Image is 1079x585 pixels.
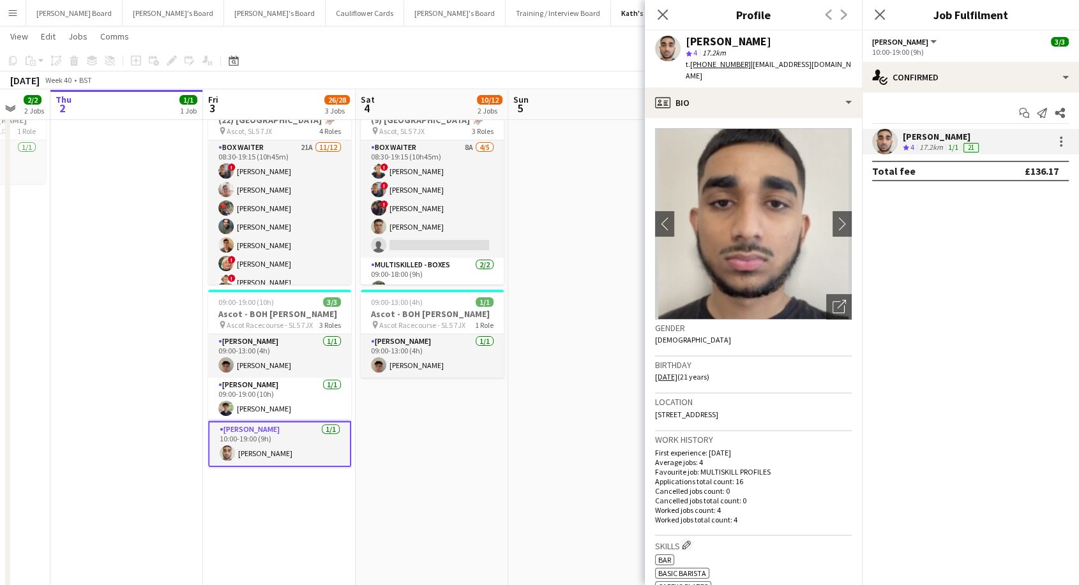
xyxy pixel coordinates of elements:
a: Jobs [63,28,93,45]
div: Open photos pop-in [826,294,852,320]
span: ! [228,256,236,263]
div: [PERSON_NAME] [903,131,981,142]
span: ! [381,182,388,189]
span: 1 Role [17,126,36,136]
span: ! [228,274,236,282]
button: Kath's Board [611,1,675,26]
span: 3 [206,101,218,115]
app-card-role: [PERSON_NAME]1/109:00-13:00 (4h)[PERSON_NAME] [208,334,351,378]
span: 2/2 [24,95,41,105]
div: Total fee [872,165,916,177]
span: Porter - BOH [872,37,928,47]
span: | [EMAIL_ADDRESS][DOMAIN_NAME] [686,59,851,80]
span: 4 Roles [319,126,341,136]
span: 3 Roles [472,126,494,136]
span: Ascot Racecourse - SL5 7JX [227,320,313,330]
div: Confirmed [862,62,1079,93]
h3: Gender [655,322,852,334]
span: View [10,31,28,42]
div: 2 Jobs [478,106,502,115]
app-card-role: [PERSON_NAME]1/110:00-19:00 (9h)[PERSON_NAME] [208,421,351,467]
div: 09:00-19:00 (10h)3/3Ascot - BOH [PERSON_NAME] Ascot Racecourse - SL5 7JX3 Roles[PERSON_NAME]1/109... [208,290,351,467]
p: Applications total count: 16 [655,477,852,486]
span: Ascot, SL5 7JX [379,126,425,136]
h3: Job Fulfilment [862,6,1079,23]
span: 4 [910,142,914,152]
button: [PERSON_NAME]'s Board [123,1,224,26]
div: Bio [645,87,862,118]
span: 26/28 [324,95,350,105]
div: 21 [963,143,979,152]
p: Favourite job: MULTISKILL PROFILES [655,467,852,477]
span: 1/1 [179,95,197,105]
span: 3/3 [1051,37,1069,47]
span: 10/12 [477,95,502,105]
a: View [5,28,33,45]
tcxspan: Call +447463147261 via 3CX [690,59,751,69]
app-card-role: [PERSON_NAME]1/109:00-13:00 (4h)[PERSON_NAME] [361,334,504,378]
app-card-role: BOX Waiter21A11/1208:30-19:15 (10h45m)![PERSON_NAME][PERSON_NAME][PERSON_NAME][PERSON_NAME][PERSO... [208,140,351,387]
h3: Profile [645,6,862,23]
span: Week 40 [42,75,74,85]
span: Edit [41,31,56,42]
h3: Skills [655,538,852,552]
button: [PERSON_NAME]'s Board [404,1,506,26]
app-job-card: 09:00-13:00 (4h)1/1Ascot - BOH [PERSON_NAME] Ascot Racecourse - SL5 7JX1 Role[PERSON_NAME]1/109:0... [361,290,504,378]
span: 1 Role [475,320,494,330]
app-card-role: BOX Waiter8A4/508:30-19:15 (10h45m)![PERSON_NAME]![PERSON_NAME]![PERSON_NAME][PERSON_NAME] [361,140,504,258]
span: ! [228,163,236,171]
span: 09:00-13:00 (4h) [371,297,423,307]
app-skills-label: 1/1 [948,142,958,152]
span: t. [686,59,751,69]
span: Fri [208,94,218,105]
span: Ascot Racecourse - SL5 7JX [379,320,465,330]
span: 3/3 [323,297,341,307]
span: 4 [359,101,375,115]
span: Sun [513,94,529,105]
h3: Ascot - BOH [PERSON_NAME] [361,308,504,320]
span: 5 [511,101,529,115]
app-job-card: 08:30-19:15 (10h45m)22/24(22) [GEOGRAPHIC_DATA] 🏇🏼 Ascot, SL5 7JX4 RolesBOX Waiter21A11/1208:30-1... [208,96,351,285]
p: Average jobs: 4 [655,457,852,467]
span: ! [381,163,388,171]
h3: Ascot - BOH [PERSON_NAME] [208,308,351,320]
span: [DEMOGRAPHIC_DATA] [655,335,731,344]
app-job-card: 08:30-19:15 (10h45m)9/11(9) [GEOGRAPHIC_DATA] 🏇🏼 Ascot, SL5 7JX3 RolesBOX Waiter8A4/508:30-19:15 ... [361,96,504,285]
span: 3 Roles [319,320,341,330]
button: Cauliflower Cards [326,1,404,26]
span: (21 years) [655,372,709,381]
span: Ascot, SL5 7JX [227,126,272,136]
a: Edit [36,28,61,45]
span: Jobs [68,31,87,42]
span: Thu [56,94,72,105]
div: 17.2km [917,142,946,153]
tcxspan: Call 18-07-2004 via 3CX [655,372,677,381]
h3: Work history [655,434,852,445]
app-card-role: Multiskilled - Boxes2/209:00-18:00 (9h)[PERSON_NAME] [361,258,504,320]
button: [PERSON_NAME] [872,37,939,47]
div: 10:00-19:00 (9h) [872,47,1069,57]
div: £136.17 [1025,165,1059,177]
span: 1/1 [476,297,494,307]
button: Training / Interview Board [506,1,611,26]
p: Worked jobs count: 4 [655,505,852,515]
span: 2 [54,101,72,115]
span: Comms [100,31,129,42]
app-card-role: [PERSON_NAME]1/109:00-19:00 (10h)[PERSON_NAME] [208,378,351,421]
span: [STREET_ADDRESS] [655,410,718,419]
button: [PERSON_NAME] Board [26,1,123,26]
span: Sat [361,94,375,105]
div: [PERSON_NAME] [686,36,771,47]
img: Crew avatar or photo [655,128,852,320]
span: 4 [693,48,697,57]
span: bar [658,555,671,565]
span: ! [381,200,388,208]
h3: Birthday [655,359,852,371]
span: BASIC BARISTA [658,568,706,578]
p: Worked jobs total count: 4 [655,515,852,524]
p: Cancelled jobs total count: 0 [655,496,852,505]
button: [PERSON_NAME]'s Board [224,1,326,26]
